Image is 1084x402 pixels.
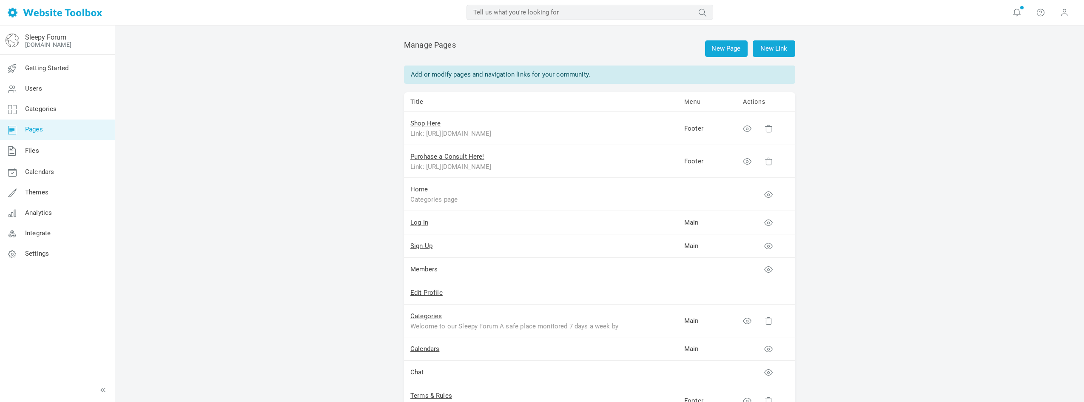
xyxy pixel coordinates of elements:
span: Themes [25,188,48,196]
a: New Page [705,40,748,57]
span: Users [25,85,42,92]
a: Home [410,185,428,193]
a: Edit Profile [410,289,443,297]
div: Welcome to our Sleepy Forum A safe place monitored 7 days a week by our experienced team of Certi... [410,321,623,331]
span: Analytics [25,209,52,217]
span: Categories [25,105,57,113]
a: Calendars [410,345,439,353]
td: Main [678,337,737,361]
a: Chat [410,368,424,376]
a: Shop Here [410,120,441,127]
div: Link: [URL][DOMAIN_NAME] [410,162,623,171]
span: Settings [25,250,49,257]
a: Terms & Rules [410,392,452,399]
div: Add or modify pages and navigation links for your community. [404,66,795,84]
td: Main [678,234,737,258]
div: Categories page [410,194,623,204]
span: Files [25,147,39,154]
a: Log In [410,219,428,226]
span: Getting Started [25,64,68,72]
a: Categories [410,312,442,320]
div: Link: [URL][DOMAIN_NAME] [410,128,623,138]
td: Main [678,211,737,234]
h2: Manage Pages [404,40,795,57]
input: Tell us what you're looking for [467,5,713,20]
td: Actions [737,92,795,112]
a: New Link [753,40,795,57]
a: Members [410,265,438,273]
a: Sleepy Forum [25,33,66,41]
span: Integrate [25,229,51,237]
img: globe-icon.png [6,34,19,47]
td: Footer [678,112,737,145]
a: Sign Up [410,242,432,250]
span: Calendars [25,168,54,176]
td: Menu [678,92,737,112]
a: Purchase a Consult Here! [410,153,484,160]
td: Footer [678,145,737,178]
a: [DOMAIN_NAME] [25,41,71,48]
span: Pages [25,125,43,133]
td: Main [678,305,737,338]
td: Title [404,92,678,112]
